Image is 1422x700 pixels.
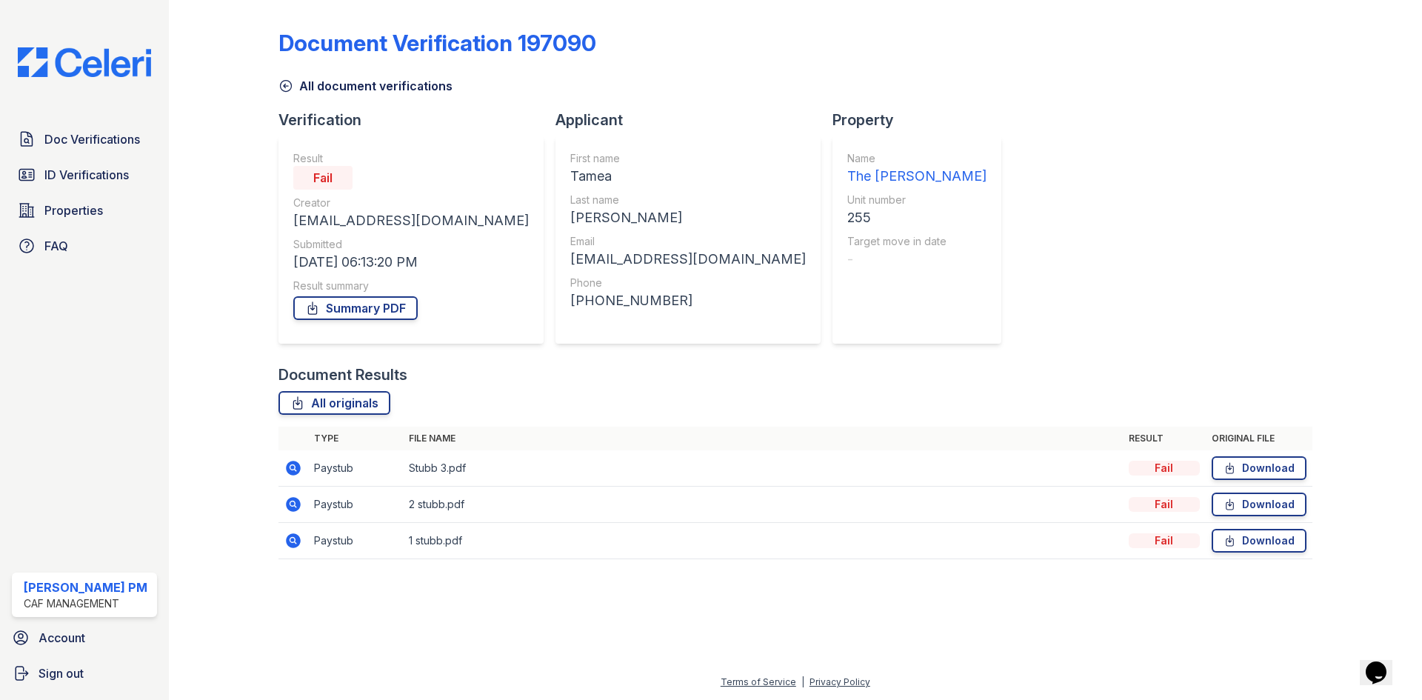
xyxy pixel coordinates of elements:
[832,110,1013,130] div: Property
[570,151,806,166] div: First name
[810,676,870,687] a: Privacy Policy
[6,47,163,77] img: CE_Logo_Blue-a8612792a0a2168367f1c8372b55b34899dd931a85d93a1a3d3e32e68fde9ad4.png
[12,196,157,225] a: Properties
[308,523,403,559] td: Paystub
[44,237,68,255] span: FAQ
[6,623,163,653] a: Account
[293,166,353,190] div: Fail
[278,364,407,385] div: Document Results
[1206,427,1312,450] th: Original file
[293,151,529,166] div: Result
[847,249,987,270] div: -
[1212,456,1306,480] a: Download
[801,676,804,687] div: |
[278,77,453,95] a: All document verifications
[847,166,987,187] div: The [PERSON_NAME]
[570,207,806,228] div: [PERSON_NAME]
[308,487,403,523] td: Paystub
[403,450,1123,487] td: Stubb 3.pdf
[293,296,418,320] a: Summary PDF
[847,207,987,228] div: 255
[1129,497,1200,512] div: Fail
[278,110,555,130] div: Verification
[570,290,806,311] div: [PHONE_NUMBER]
[721,676,796,687] a: Terms of Service
[570,234,806,249] div: Email
[847,151,987,166] div: Name
[44,166,129,184] span: ID Verifications
[403,427,1123,450] th: File name
[1360,641,1407,685] iframe: chat widget
[1129,461,1200,476] div: Fail
[293,237,529,252] div: Submitted
[570,276,806,290] div: Phone
[12,231,157,261] a: FAQ
[847,193,987,207] div: Unit number
[308,450,403,487] td: Paystub
[24,579,147,596] div: [PERSON_NAME] PM
[12,124,157,154] a: Doc Verifications
[1123,427,1206,450] th: Result
[570,166,806,187] div: Tamea
[1129,533,1200,548] div: Fail
[39,629,85,647] span: Account
[44,130,140,148] span: Doc Verifications
[293,210,529,231] div: [EMAIL_ADDRESS][DOMAIN_NAME]
[24,596,147,611] div: CAF Management
[403,523,1123,559] td: 1 stubb.pdf
[1212,529,1306,553] a: Download
[403,487,1123,523] td: 2 stubb.pdf
[308,427,403,450] th: Type
[847,151,987,187] a: Name The [PERSON_NAME]
[570,249,806,270] div: [EMAIL_ADDRESS][DOMAIN_NAME]
[278,391,390,415] a: All originals
[44,201,103,219] span: Properties
[293,196,529,210] div: Creator
[6,659,163,688] a: Sign out
[293,279,529,293] div: Result summary
[39,664,84,682] span: Sign out
[278,30,596,56] div: Document Verification 197090
[847,234,987,249] div: Target move in date
[1212,493,1306,516] a: Download
[12,160,157,190] a: ID Verifications
[293,252,529,273] div: [DATE] 06:13:20 PM
[570,193,806,207] div: Last name
[555,110,832,130] div: Applicant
